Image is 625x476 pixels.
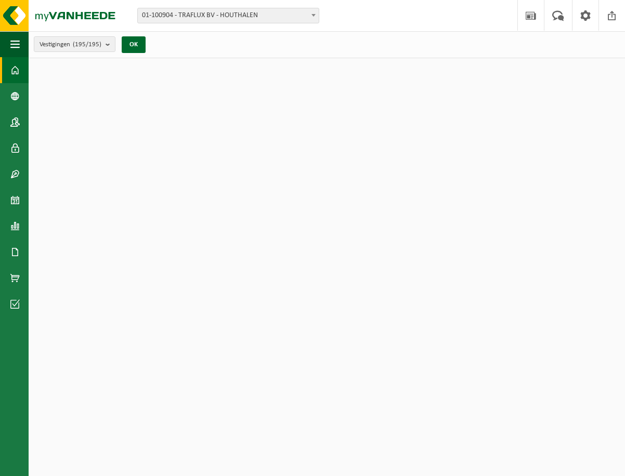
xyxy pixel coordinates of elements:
span: Vestigingen [40,37,101,52]
count: (195/195) [73,41,101,48]
span: 01-100904 - TRAFLUX BV - HOUTHALEN [138,8,319,23]
span: 01-100904 - TRAFLUX BV - HOUTHALEN [137,8,319,23]
button: Vestigingen(195/195) [34,36,115,52]
button: OK [122,36,146,53]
